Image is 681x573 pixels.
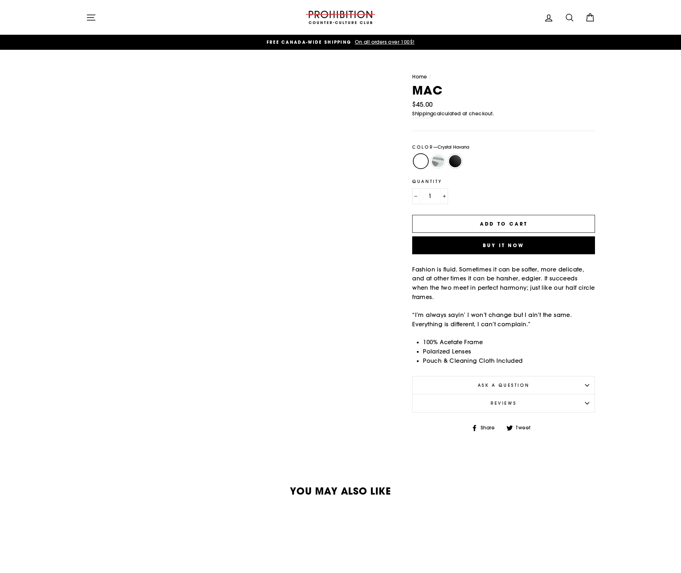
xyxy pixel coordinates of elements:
[431,154,445,168] label: Crystal
[438,144,469,150] span: Crystal Havana
[412,188,448,204] input: quantity
[412,236,595,254] button: Buy it now
[412,265,595,302] p: Fashion is fluid. Sometimes it can be softer, more delicate, and at other times it can be harsher...
[412,144,595,150] label: Color
[353,39,415,45] span: On all orders over 100$!
[480,424,500,432] span: Share
[423,338,483,346] span: 100% Acetate Frame
[412,100,433,109] span: $45.00
[480,221,528,227] span: Add to cart
[491,400,516,406] span: Reviews
[429,73,431,80] span: /
[433,144,469,150] span: —
[412,110,433,118] a: Shipping
[267,39,352,45] span: FREE CANADA-WIDE SHIPPING
[412,110,595,118] small: calculated at checkout.
[412,310,595,329] p: “I’m always sayin’ I won’t change but I ain’t the same. Everything is different, I can’t complain.”
[423,348,471,355] span: Polarized Lenses
[515,424,536,432] span: Tweet
[423,357,523,364] span: Pouch & Cleaning Cloth Included
[412,73,427,80] a: Home
[448,154,462,168] label: Matte Black
[412,376,595,394] button: Ask a question
[412,215,595,233] button: Add to cart
[88,38,593,46] a: FREE CANADA-WIDE SHIPPING On all orders over 100$!
[412,73,595,81] nav: breadcrumbs
[412,188,420,204] button: Reduce item quantity by one
[412,85,595,96] h1: MAC
[412,178,595,185] label: Quantity
[440,188,448,204] button: Increase item quantity by one
[305,11,376,24] img: PROHIBITION COUNTER-CULTURE CLUB
[412,394,595,412] button: Reviews
[414,154,428,168] label: Crystal Havana
[86,486,595,496] h3: You may also like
